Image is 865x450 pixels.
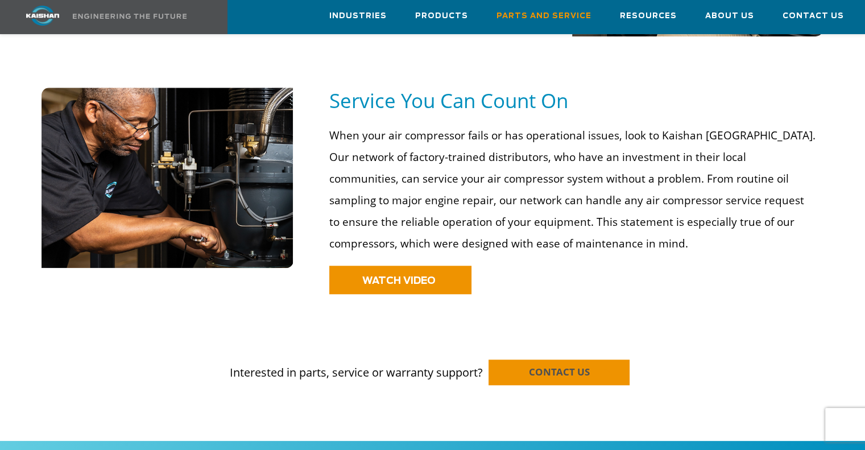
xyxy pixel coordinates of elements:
span: CONTACT US [529,365,590,378]
a: Contact Us [783,1,844,31]
span: Parts and Service [496,10,591,23]
a: Parts and Service [496,1,591,31]
a: Resources [620,1,677,31]
span: Industries [329,10,387,23]
img: Engineering the future [73,14,187,19]
h5: Service You Can Count On [329,88,823,113]
span: Products [415,10,468,23]
a: Industries [329,1,387,31]
p: Interested in parts, service or warranty support? [42,342,823,381]
a: Products [415,1,468,31]
p: When your air compressor fails or has operational issues, look to Kaishan [GEOGRAPHIC_DATA]. Our ... [329,125,816,254]
span: Contact Us [783,10,844,23]
span: Resources [620,10,677,23]
span: About Us [705,10,754,23]
a: WATCH VIDEO [329,266,471,294]
span: WATCH VIDEO [362,276,436,286]
a: About Us [705,1,754,31]
a: CONTACT US [489,360,630,385]
img: service [42,88,293,268]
